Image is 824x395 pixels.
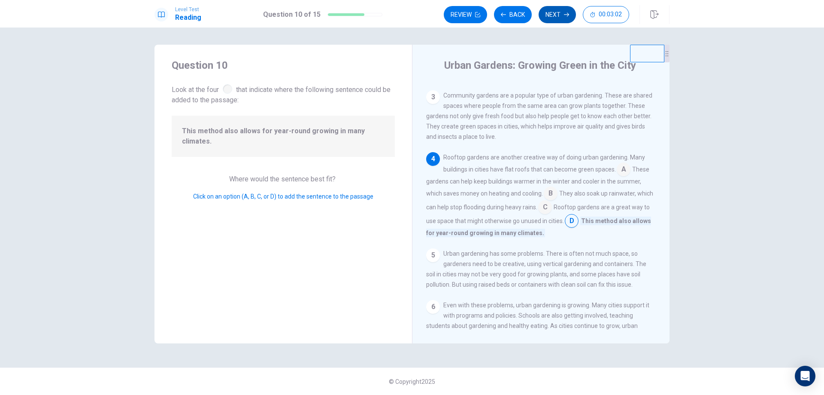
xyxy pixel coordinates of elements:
[599,11,622,18] span: 00:03:02
[544,187,557,200] span: B
[426,248,440,262] div: 5
[795,366,815,386] div: Open Intercom Messenger
[444,6,487,23] button: Review
[193,193,373,200] span: Click on an option (A, B, C, or D) to add the sentence to the passage
[229,175,337,183] span: Where would the sentence best fit?
[426,300,440,314] div: 6
[172,58,395,72] h4: Question 10
[426,92,652,140] span: Community gardens are a popular type of urban gardening. These are shared spaces where people fro...
[426,152,440,166] div: 4
[426,166,649,197] span: These gardens can help keep buildings warmer in the winter and cooler in the summer, which saves ...
[617,162,630,176] span: A
[172,83,395,105] span: Look at the four that indicate where the following sentence could be added to the passage:
[175,6,201,12] span: Level Test
[565,214,579,228] span: D
[182,126,385,147] span: This method also allows for year-round growing in many climates.
[426,250,646,288] span: Urban gardening has some problems. There is often not much space, so gardeners need to be creativ...
[538,200,552,214] span: C
[175,12,201,23] h1: Reading
[426,302,653,340] span: Even with these problems, urban gardening is growing. Many cities support it with programs and po...
[389,378,435,385] span: © Copyright 2025
[494,6,532,23] button: Back
[444,58,636,72] h4: Urban Gardens: Growing Green in the City
[443,154,645,173] span: Rooftop gardens are another creative way of doing urban gardening. Many buildings in cities have ...
[426,90,440,104] div: 3
[539,6,576,23] button: Next
[263,9,321,20] h1: Question 10 of 15
[583,6,629,23] button: 00:03:02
